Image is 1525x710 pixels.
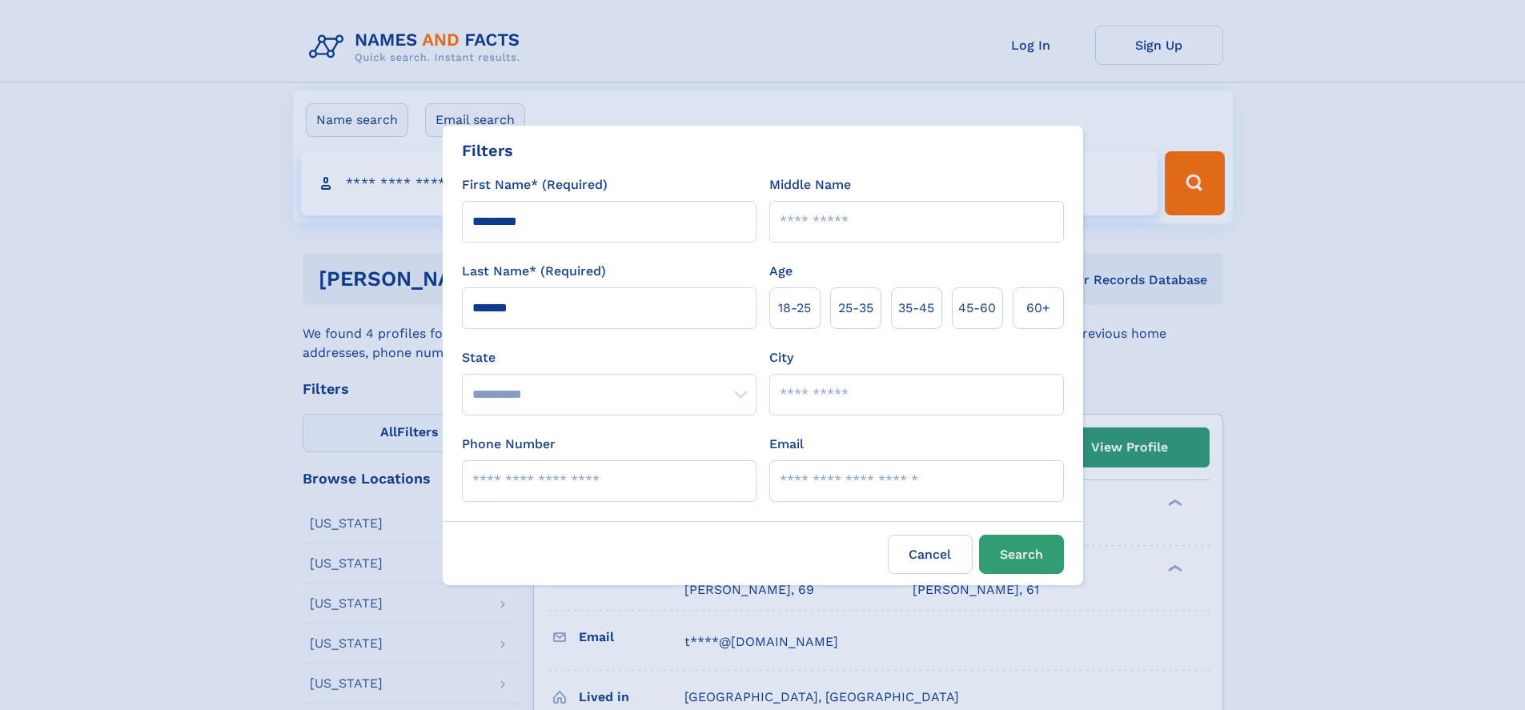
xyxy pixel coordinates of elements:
[958,299,996,318] span: 45‑60
[462,175,608,195] label: First Name* (Required)
[769,348,793,367] label: City
[462,348,756,367] label: State
[888,535,973,574] label: Cancel
[898,299,934,318] span: 35‑45
[462,138,513,162] div: Filters
[769,435,804,454] label: Email
[462,262,606,281] label: Last Name* (Required)
[1026,299,1050,318] span: 60+
[838,299,873,318] span: 25‑35
[769,262,793,281] label: Age
[769,175,851,195] label: Middle Name
[778,299,811,318] span: 18‑25
[462,435,556,454] label: Phone Number
[979,535,1064,574] button: Search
